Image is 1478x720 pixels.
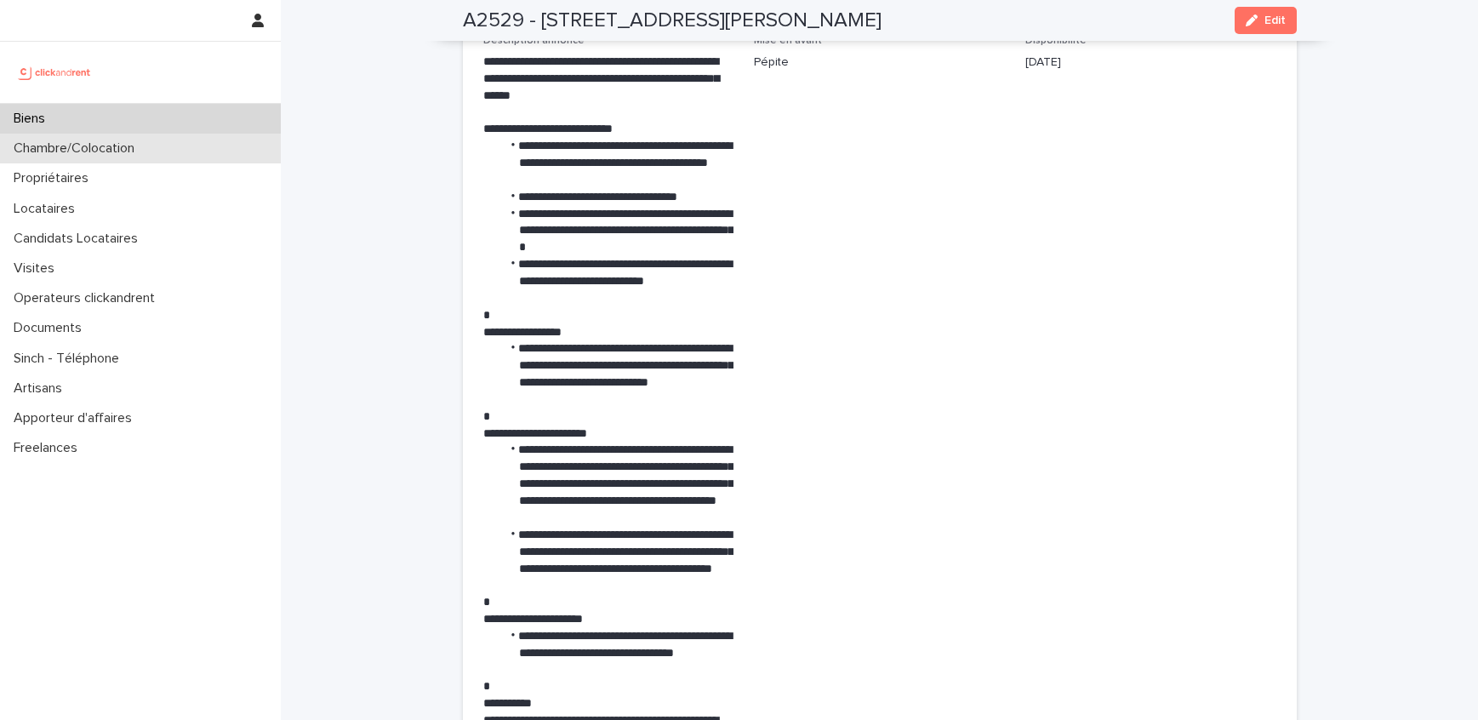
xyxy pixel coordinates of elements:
[754,36,822,46] span: Mise en avant
[7,290,168,306] p: Operateurs clickandrent
[7,260,68,277] p: Visites
[7,320,95,336] p: Documents
[1235,7,1297,34] button: Edit
[754,54,1005,71] p: Pépite
[7,440,91,456] p: Freelances
[1025,54,1276,71] p: [DATE]
[7,201,88,217] p: Locataires
[7,410,146,426] p: Apporteur d'affaires
[7,380,76,397] p: Artisans
[7,231,151,247] p: Candidats Locataires
[7,111,59,127] p: Biens
[7,140,148,157] p: Chambre/Colocation
[1264,14,1286,26] span: Edit
[14,55,96,89] img: UCB0brd3T0yccxBKYDjQ
[7,170,102,186] p: Propriétaires
[463,9,882,33] h2: A2529 - [STREET_ADDRESS][PERSON_NAME]
[1025,36,1087,46] span: Disponibilité
[483,36,585,46] span: Description annonce
[7,351,133,367] p: Sinch - Téléphone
